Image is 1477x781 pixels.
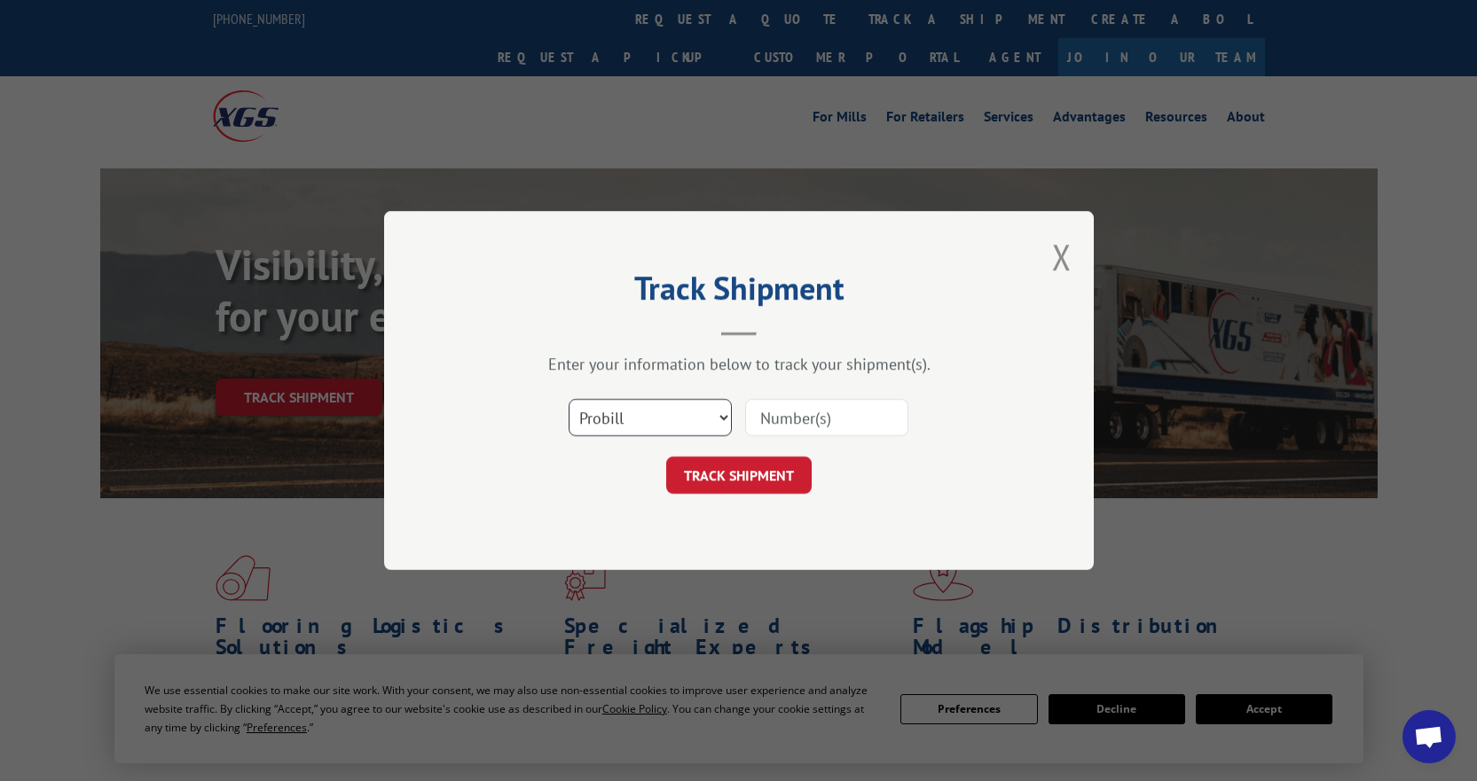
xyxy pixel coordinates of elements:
[666,457,812,494] button: TRACK SHIPMENT
[473,354,1005,374] div: Enter your information below to track your shipment(s).
[1402,710,1456,763] a: Open chat
[745,399,908,436] input: Number(s)
[1052,233,1072,280] button: Close modal
[473,276,1005,309] h2: Track Shipment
